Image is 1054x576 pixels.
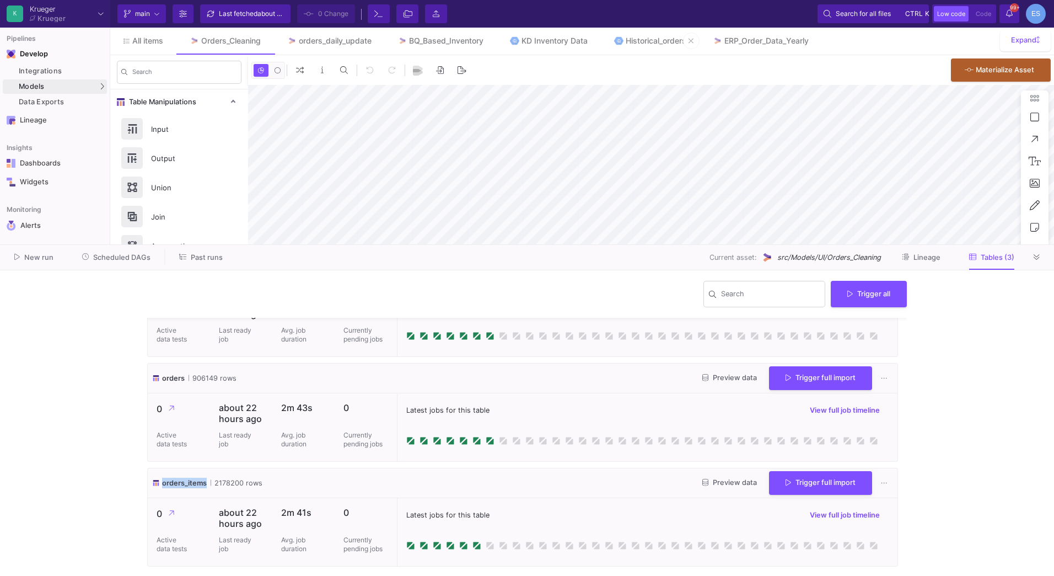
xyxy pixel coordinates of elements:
[110,231,248,260] button: Aggregations
[810,406,880,414] span: View full job timeline
[200,4,291,23] button: Last fetchedabout 5 hours ago
[343,326,388,344] p: Currently pending jobs
[281,402,326,413] p: 2m 43s
[951,58,1051,82] button: Materialize Asset
[905,7,923,20] span: ctrl
[343,507,388,518] p: 0
[219,6,285,22] div: Last fetched
[847,290,890,298] span: Trigger all
[157,431,190,449] p: Active data tests
[257,9,313,18] span: about 5 hours ago
[281,326,314,344] p: Avg. job duration
[343,431,388,449] p: Currently pending jobs
[166,249,236,266] button: Past runs
[144,150,221,167] div: Output
[3,111,107,129] a: Navigation iconLineage
[709,252,757,263] span: Current asset:
[818,4,929,23] button: Search for all filesctrlk
[937,10,965,18] span: Low code
[281,507,326,518] p: 2m 41s
[110,114,248,294] div: Table Manipulations
[37,15,66,22] div: Krueger
[219,326,252,344] p: Last ready job
[761,252,773,263] img: UI Model
[1010,3,1019,12] span: 99+
[19,98,104,106] div: Data Exports
[30,6,66,13] div: Krueger
[769,471,872,495] button: Trigger full import
[20,178,92,186] div: Widgets
[702,478,757,487] span: Preview data
[281,431,314,449] p: Avg. job duration
[406,405,490,415] span: Latest jobs for this table
[3,154,107,172] a: Navigation iconDashboards
[934,6,969,22] button: Low code
[409,36,483,45] div: BQ_Based_Inventory
[999,4,1019,23] button: 99+
[190,36,199,46] img: Tab icon
[19,67,104,76] div: Integrations
[211,478,262,488] span: 2178200 rows
[69,249,164,266] button: Scheduled DAGs
[831,281,907,307] button: Trigger all
[162,478,207,488] span: orders_items
[287,36,297,46] img: Tab icon
[1026,4,1046,24] div: ES
[7,50,15,58] img: Navigation icon
[135,6,150,22] span: main
[976,10,991,18] span: Code
[1023,4,1046,24] button: ES
[93,253,150,262] span: Scheduled DAGs
[144,179,221,196] div: Union
[3,64,107,78] a: Integrations
[913,253,940,262] span: Lineage
[144,209,221,225] div: Join
[801,402,889,419] button: View full job timeline
[786,478,856,487] span: Trigger full import
[117,4,166,23] button: main
[889,249,954,266] button: Lineage
[157,507,201,521] p: 0
[110,202,248,231] button: Join
[7,221,16,231] img: Navigation icon
[20,116,92,125] div: Lineage
[956,249,1028,266] button: Tables (3)
[801,507,889,524] button: View full job timeline
[724,36,809,45] div: ERP_Order_Data_Yearly
[219,431,252,449] p: Last ready job
[19,82,45,91] span: Models
[1,249,67,266] button: New run
[3,216,107,235] a: Navigation iconAlerts
[132,36,163,45] span: All items
[510,36,519,46] img: Tab icon
[976,66,1034,74] span: Materialize Asset
[299,36,372,45] div: orders_daily_update
[702,374,757,382] span: Preview data
[810,511,880,519] span: View full job timeline
[521,36,588,45] div: KD Inventory Data
[693,474,766,492] button: Preview data
[110,143,248,173] button: Output
[157,402,201,416] p: 0
[343,402,388,413] p: 0
[7,116,15,125] img: Navigation icon
[189,373,236,383] span: 906149 rows
[191,253,223,262] span: Past runs
[3,173,107,191] a: Navigation iconWidgets
[836,6,891,22] span: Search for all files
[902,7,923,20] button: ctrlk
[713,36,722,46] img: Tab icon
[7,159,15,168] img: Navigation icon
[343,536,388,553] p: Currently pending jobs
[219,507,263,529] p: about 22 hours ago
[981,253,1014,262] span: Tables (3)
[786,374,856,382] span: Trigger full import
[3,45,107,63] mat-expansion-panel-header: Navigation iconDevelop
[152,373,160,383] img: icon
[152,478,160,488] img: icon
[769,366,872,390] button: Trigger full import
[24,253,53,262] span: New run
[398,36,407,46] img: Tab icon
[157,326,190,344] p: Active data tests
[201,36,261,45] div: Orders_Cleaning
